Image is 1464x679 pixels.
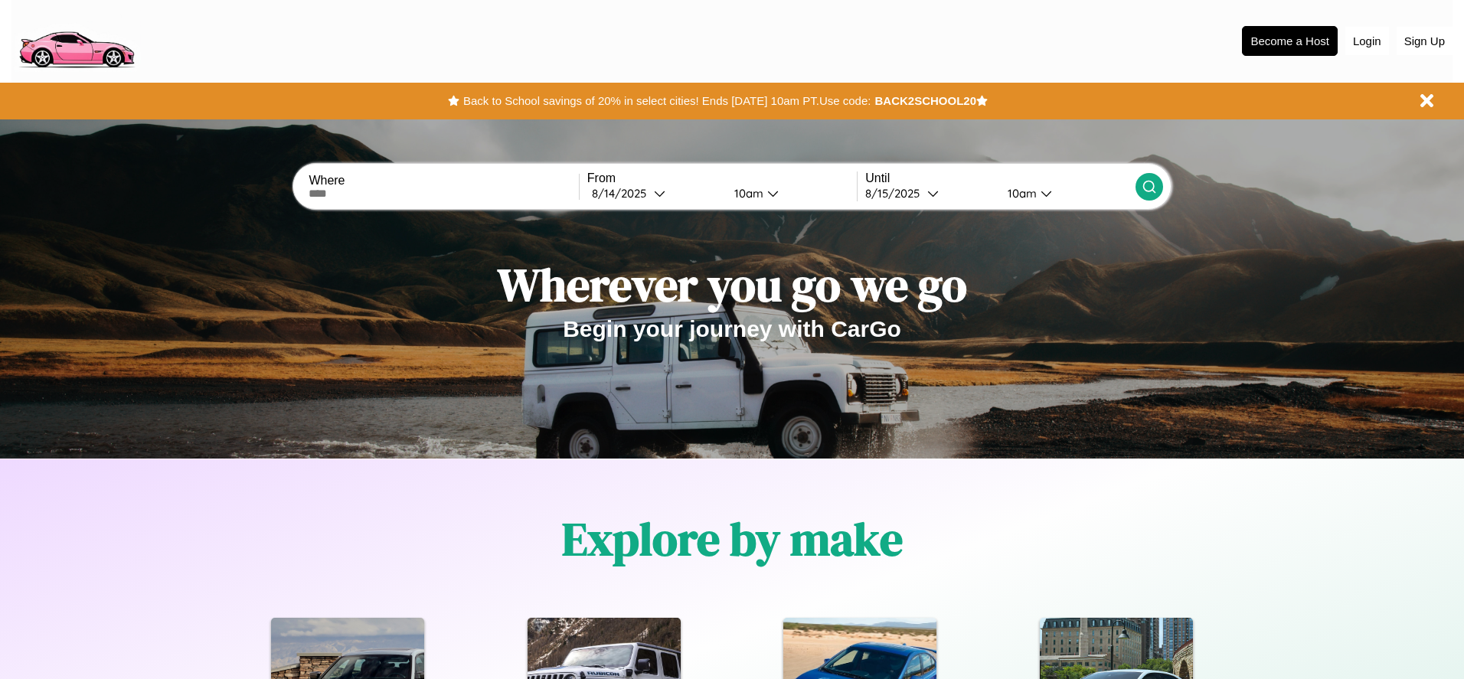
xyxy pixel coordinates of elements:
label: From [587,171,857,185]
div: 8 / 15 / 2025 [865,186,927,201]
button: Back to School savings of 20% in select cities! Ends [DATE] 10am PT.Use code: [459,90,874,112]
b: BACK2SCHOOL20 [874,94,976,107]
div: 10am [1000,186,1041,201]
div: 10am [727,186,767,201]
button: Become a Host [1242,26,1338,56]
button: 8/14/2025 [587,185,722,201]
div: 8 / 14 / 2025 [592,186,654,201]
button: 10am [722,185,857,201]
button: Sign Up [1397,27,1453,55]
img: logo [11,8,141,72]
h1: Explore by make [562,508,903,570]
button: Login [1345,27,1389,55]
label: Where [309,174,578,188]
label: Until [865,171,1135,185]
button: 10am [995,185,1135,201]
